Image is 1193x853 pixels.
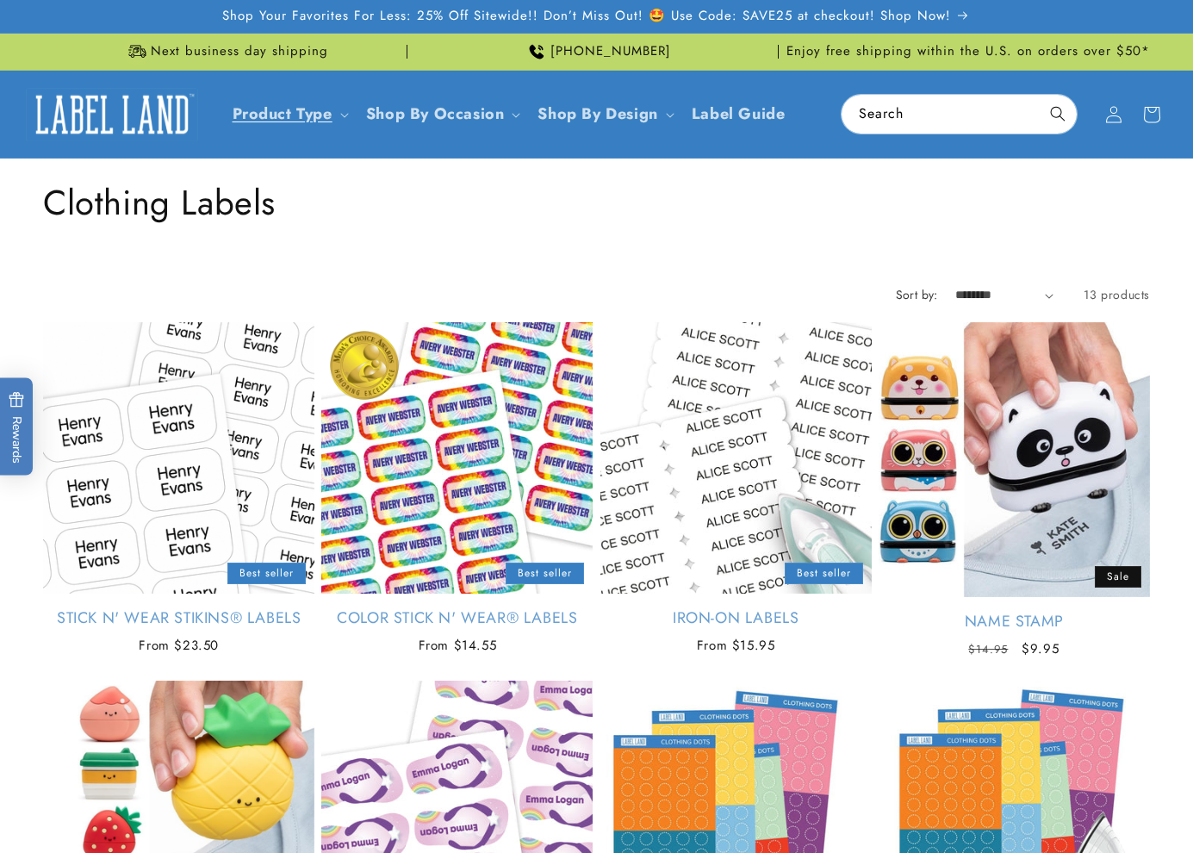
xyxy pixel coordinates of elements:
a: Shop By Design [537,103,657,125]
span: Label Guide [692,104,786,124]
img: Label Land [26,88,198,141]
div: Announcement [43,34,407,70]
span: 13 products [1084,286,1150,303]
summary: Shop By Design [527,94,680,134]
span: Shop Your Favorites For Less: 25% Off Sitewide!! Don’t Miss Out! 🤩 Use Code: SAVE25 at checkout! ... [222,8,951,25]
span: Enjoy free shipping within the U.S. on orders over $50* [786,43,1150,60]
a: Color Stick N' Wear® Labels [321,608,593,628]
h1: Clothing Labels [43,180,1150,225]
a: Label Guide [681,94,796,134]
span: Rewards [9,392,25,464]
div: Announcement [786,34,1150,70]
a: Name Stamp [879,612,1150,632]
a: Label Land [20,81,205,147]
div: Announcement [414,34,779,70]
summary: Shop By Occasion [356,94,528,134]
summary: Product Type [222,94,356,134]
a: Stick N' Wear Stikins® Labels [43,608,314,628]
label: Sort by: [896,286,938,303]
span: Shop By Occasion [366,104,505,124]
button: Search [1039,95,1077,133]
span: Next business day shipping [151,43,328,60]
a: Product Type [233,103,332,125]
a: Iron-On Labels [600,608,872,628]
span: [PHONE_NUMBER] [550,43,671,60]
